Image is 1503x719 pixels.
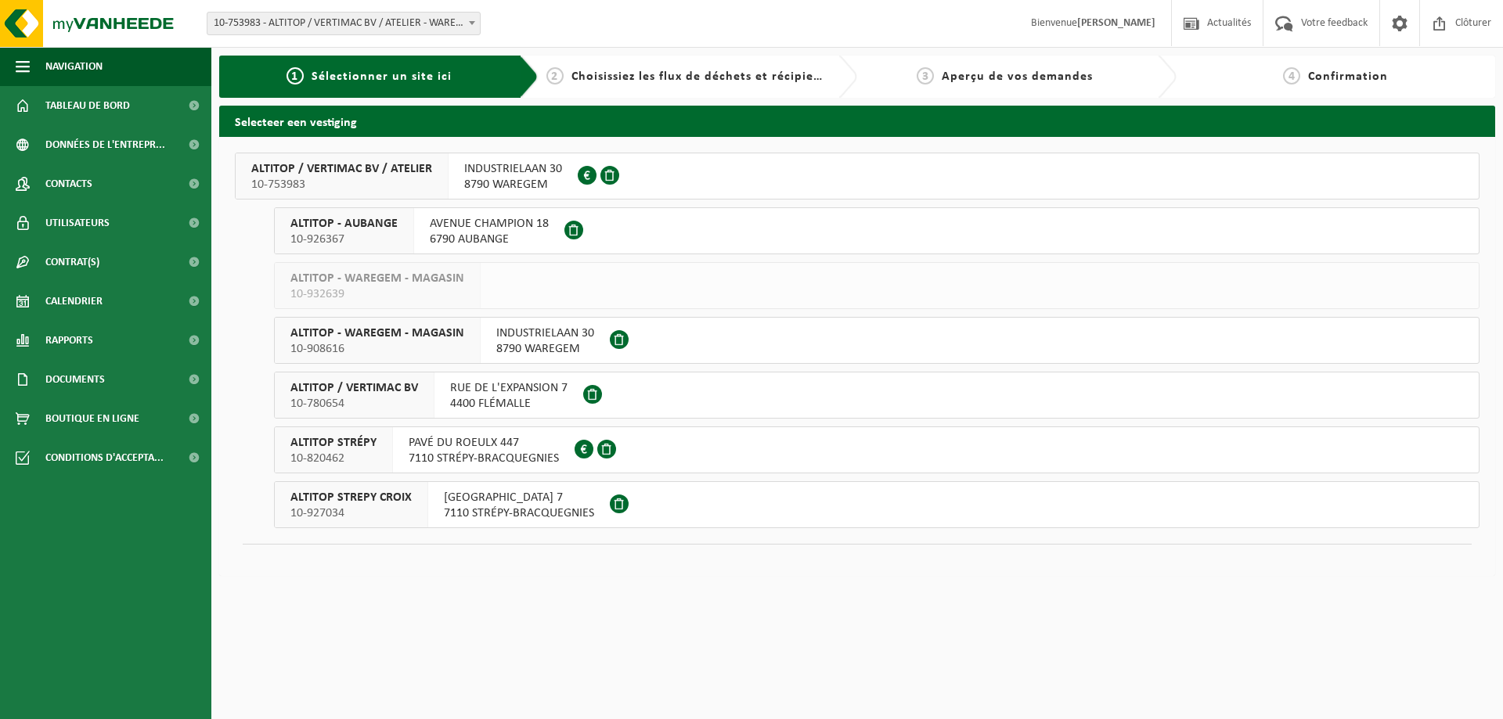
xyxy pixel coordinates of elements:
span: ALTITOP STRÉPY [290,435,377,451]
span: 10-753983 [251,177,432,192]
span: Contrat(s) [45,243,99,282]
span: ALTITOP STREPY CROIX [290,490,412,505]
span: 10-908616 [290,341,464,357]
button: ALTITOP - WAREGEM - MAGASIN 10-908616 INDUSTRIELAAN 308790 WAREGEM [274,317,1480,364]
span: INDUSTRIELAAN 30 [496,325,594,341]
span: AVENUE CHAMPION 18 [430,216,549,232]
h2: Selecteer een vestiging [219,106,1495,136]
button: ALTITOP / VERTIMAC BV 10-780654 RUE DE L'EXPANSION 74400 FLÉMALLE [274,372,1480,419]
span: 1 [287,67,304,84]
span: 10-753983 - ALTITOP / VERTIMAC BV / ATELIER - WAREGEM [207,12,481,35]
span: 3 [917,67,934,84]
span: 7110 STRÉPY-BRACQUEGNIES [444,505,594,521]
span: ALTITOP - WAREGEM - MAGASIN [290,271,464,286]
span: INDUSTRIELAAN 30 [464,161,562,177]
button: ALTITOP - AUBANGE 10-926367 AVENUE CHAMPION 186790 AUBANGE [274,207,1480,254]
span: ALTITOP / VERTIMAC BV [290,380,418,396]
span: 8790 WAREGEM [464,177,562,192]
span: Aperçu de vos demandes [942,70,1093,83]
span: 10-780654 [290,396,418,412]
span: Conditions d'accepta... [45,438,164,477]
span: Rapports [45,321,93,360]
span: Utilisateurs [45,203,110,243]
button: ALTITOP STREPY CROIX 10-927034 [GEOGRAPHIC_DATA] 77110 STRÉPY-BRACQUEGNIES [274,481,1480,528]
span: Sélectionner un site ici [312,70,452,83]
button: ALTITOP / VERTIMAC BV / ATELIER 10-753983 INDUSTRIELAAN 308790 WAREGEM [235,153,1480,200]
span: [GEOGRAPHIC_DATA] 7 [444,490,594,505]
span: 10-820462 [290,451,377,466]
span: Contacts [45,164,92,203]
span: Navigation [45,47,103,86]
span: Tableau de bord [45,86,130,125]
span: Données de l'entrepr... [45,125,165,164]
span: ALTITOP - AUBANGE [290,216,398,232]
span: 10-753983 - ALTITOP / VERTIMAC BV / ATELIER - WAREGEM [207,13,480,34]
span: 7110 STRÉPY-BRACQUEGNIES [409,451,559,466]
span: 2 [546,67,564,84]
span: RUE DE L'EXPANSION 7 [450,380,568,396]
span: Confirmation [1308,70,1388,83]
span: ALTITOP - WAREGEM - MAGASIN [290,325,464,341]
span: Calendrier [45,282,103,321]
span: ALTITOP / VERTIMAC BV / ATELIER [251,161,432,177]
span: 10-932639 [290,286,464,302]
span: 10-926367 [290,232,398,247]
span: 4400 FLÉMALLE [450,396,568,412]
span: 6790 AUBANGE [430,232,549,247]
span: PAVÉ DU ROEULX 447 [409,435,559,451]
span: 4 [1283,67,1300,84]
span: Boutique en ligne [45,399,139,438]
span: 8790 WAREGEM [496,341,594,357]
span: Documents [45,360,105,399]
strong: [PERSON_NAME] [1077,17,1155,29]
span: 10-927034 [290,505,412,521]
button: ALTITOP STRÉPY 10-820462 PAVÉ DU ROEULX 4477110 STRÉPY-BRACQUEGNIES [274,426,1480,473]
span: Choisissiez les flux de déchets et récipients [571,70,832,83]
